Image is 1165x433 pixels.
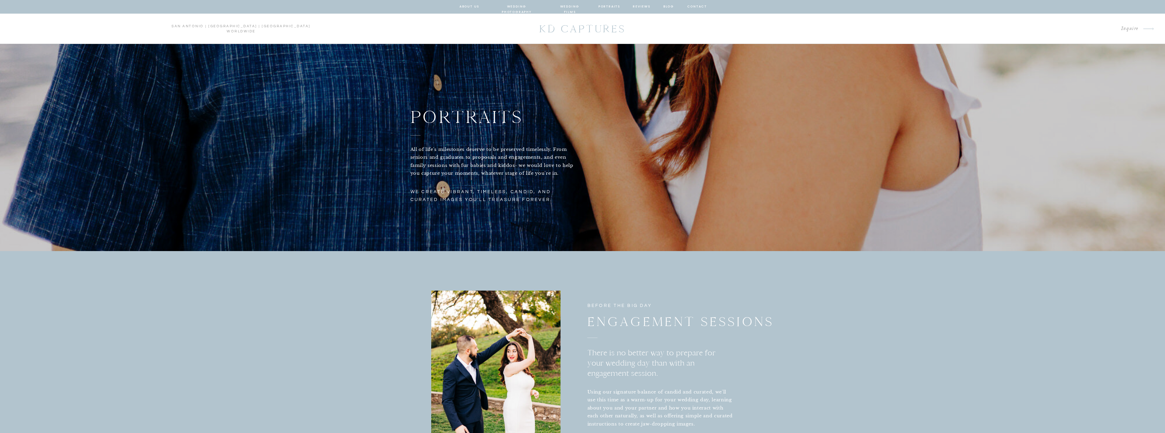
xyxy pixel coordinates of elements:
[410,145,580,184] p: All of life's milestones deserve to be preserved timelessly. From seniors and graduates to propos...
[492,4,542,10] a: wedding photography
[410,188,562,207] p: We create vibrant, timeless, candid, and curated images you'll treasure forever.
[663,4,675,10] a: blog
[459,4,480,10] a: about us
[587,348,728,380] p: There is no better way to prepare for your wedding day than with an engagement session.
[587,311,776,332] h2: engagement sessions
[687,4,706,10] a: contact
[554,4,586,10] a: wedding films
[536,19,630,38] a: KD CAPTURES
[738,24,1139,33] a: Inquire
[10,24,473,34] p: san antonio | [GEOGRAPHIC_DATA] | [GEOGRAPHIC_DATA] worldwide
[587,303,680,311] p: before the big day
[598,4,620,10] a: portraits
[587,388,734,432] p: Using our signature balance of candid and curated, we'll use this time as a warm-up for your wedd...
[633,4,651,10] a: reviews
[410,103,594,130] h1: portraits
